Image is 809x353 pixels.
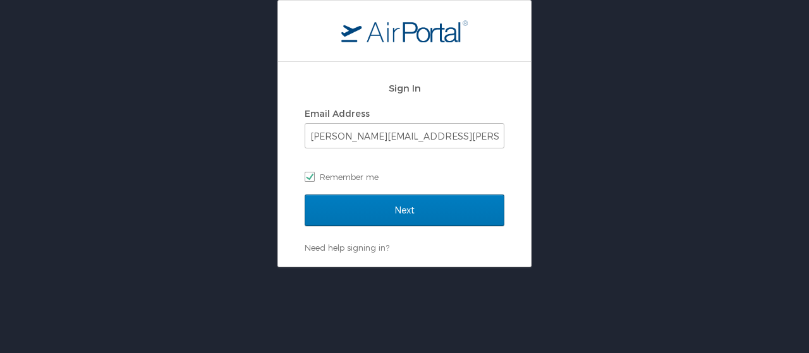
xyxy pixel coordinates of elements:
label: Remember me [305,167,504,186]
input: Next [305,194,504,226]
a: Need help signing in? [305,242,389,253]
h2: Sign In [305,81,504,95]
img: logo [341,20,468,42]
label: Email Address [305,108,370,119]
